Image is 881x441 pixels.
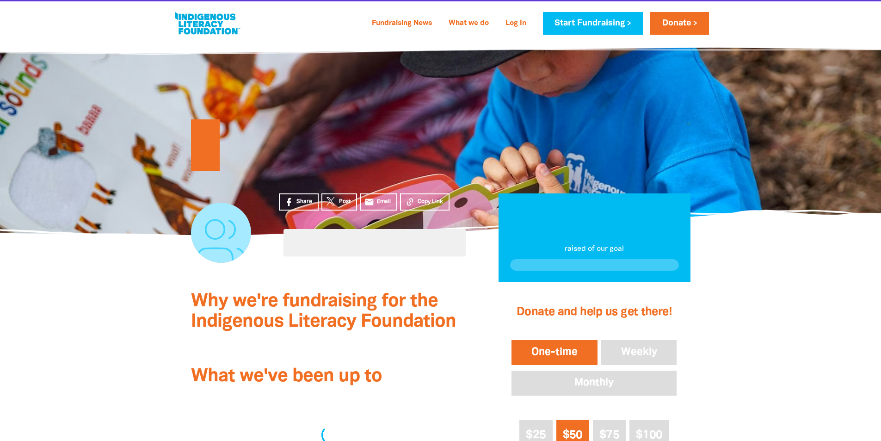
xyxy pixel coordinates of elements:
span: $50 [563,430,583,441]
a: Share [279,193,319,211]
a: Log In [500,16,532,31]
button: Weekly [599,338,679,367]
h2: Donate and help us get there! [510,294,678,331]
span: $100 [636,430,662,441]
a: Fundraising News [366,16,437,31]
span: $75 [599,430,619,441]
button: Copy Link [400,193,450,211]
span: $25 [526,430,546,441]
span: Share [296,198,312,206]
span: Copy Link [418,198,443,206]
i: email [364,197,374,207]
p: raised of our goal [510,243,679,255]
a: emailEmail [360,193,398,211]
span: Why we're fundraising for the Indigenous Literacy Foundation [191,293,456,330]
a: Start Fundraising [543,12,643,35]
a: What we do [443,16,494,31]
span: Email [377,198,391,206]
a: Donate [650,12,708,35]
button: Monthly [510,369,678,398]
span: Post [339,198,351,206]
a: Post [321,193,357,211]
h3: What we've been up to [191,366,471,387]
button: One-time [510,338,599,367]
